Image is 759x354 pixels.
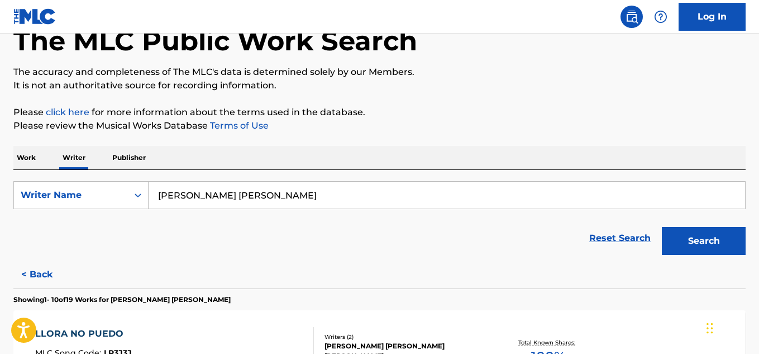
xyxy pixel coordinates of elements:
p: Please review the Musical Works Database [13,119,746,133]
a: Reset Search [584,226,656,251]
a: click here [46,107,89,117]
a: Terms of Use [208,120,269,131]
form: Search Form [13,181,746,261]
div: Writers ( 2 ) [324,333,488,341]
p: Please for more information about the terms used in the database. [13,106,746,119]
div: Help [650,6,672,28]
img: help [654,10,667,23]
img: MLC Logo [13,8,56,25]
button: Search [662,227,746,255]
p: Publisher [109,146,149,169]
div: Writer Name [21,188,121,202]
a: Log In [679,3,746,31]
p: Work [13,146,39,169]
a: Public Search [620,6,643,28]
button: < Back [13,261,80,289]
p: Showing 1 - 10 of 19 Works for [PERSON_NAME] [PERSON_NAME] [13,295,231,305]
div: Widget de chat [703,300,759,354]
p: The accuracy and completeness of The MLC's data is determined solely by our Members. [13,65,746,79]
div: Arrastrar [707,311,713,345]
h1: The MLC Public Work Search [13,24,417,58]
p: Writer [59,146,89,169]
p: Total Known Shares: [518,338,578,347]
p: It is not an authoritative source for recording information. [13,79,746,92]
img: search [625,10,638,23]
iframe: Chat Widget [703,300,759,354]
div: LLORA NO PUEDO [35,327,132,341]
